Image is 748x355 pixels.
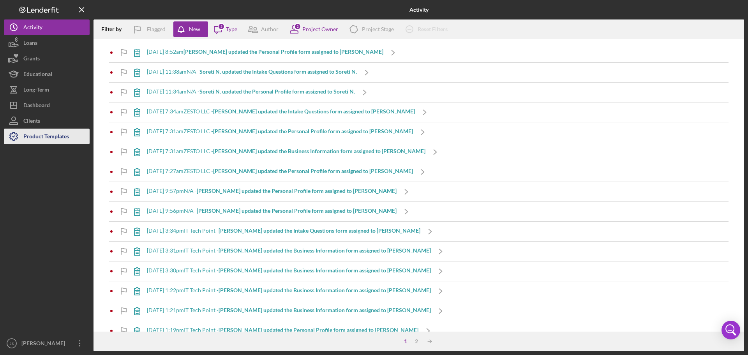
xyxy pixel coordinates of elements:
[147,327,418,333] div: [DATE] 1:19pm IT Tech Point -
[213,148,425,154] b: [PERSON_NAME] updated the Business Information form assigned to [PERSON_NAME]
[261,26,279,32] div: Author
[183,48,383,55] b: [PERSON_NAME] updated the Personal Profile form assigned to [PERSON_NAME]
[127,43,403,62] a: [DATE] 8:52am[PERSON_NAME] updated the Personal Profile form assigned to [PERSON_NAME]
[219,267,431,274] b: [PERSON_NAME] updated the Business Information form assigned to [PERSON_NAME]
[4,129,90,144] button: Product Templates
[219,227,420,234] b: [PERSON_NAME] updated the Intake Questions form assigned to [PERSON_NAME]
[147,267,431,274] div: [DATE] 3:30pm IT Tech Point -
[4,35,90,51] button: Loans
[418,21,448,37] div: Reset Filters
[23,82,49,99] div: Long-Term
[199,88,355,95] b: Soreti N. updated the Personal Profile form assigned to Soreti N.
[302,26,338,32] div: Project Owner
[127,83,374,102] a: [DATE] 11:34amN/A -Soreti N. updated the Personal Profile form assigned to Soreti N.
[147,188,397,194] div: [DATE] 9:57pm N/A -
[127,242,450,261] a: [DATE] 3:31pmIT Tech Point -[PERSON_NAME] updated the Business Information form assigned to [PERS...
[127,162,432,182] a: [DATE] 7:27amZESTO LLC -[PERSON_NAME] updated the Personal Profile form assigned to [PERSON_NAME]
[4,97,90,113] button: Dashboard
[127,321,438,341] a: [DATE] 1:19pmIT Tech Point -[PERSON_NAME] updated the Personal Profile form assigned to [PERSON_N...
[197,207,397,214] b: [PERSON_NAME] updated the Personal Profile form assigned to [PERSON_NAME]
[219,327,418,333] b: [PERSON_NAME] updated the Personal Profile form assigned to [PERSON_NAME]
[147,88,355,95] div: [DATE] 11:34am N/A -
[23,66,52,84] div: Educational
[127,222,440,241] a: [DATE] 3:34pmIT Tech Point -[PERSON_NAME] updated the Intake Questions form assigned to [PERSON_N...
[147,307,431,313] div: [DATE] 1:21pm IT Tech Point -
[127,21,173,37] button: Flagged
[147,49,383,55] div: [DATE] 8:52am
[147,148,425,154] div: [DATE] 7:31am ZESTO LLC -
[294,23,301,30] div: 2
[147,108,415,115] div: [DATE] 7:34am ZESTO LLC -
[722,321,740,339] div: Open Intercom Messenger
[147,287,431,293] div: [DATE] 1:22pm IT Tech Point -
[400,338,411,344] div: 1
[127,202,416,221] a: [DATE] 9:56pmN/A -[PERSON_NAME] updated the Personal Profile form assigned to [PERSON_NAME]
[4,336,90,351] button: JS[PERSON_NAME]
[147,228,420,234] div: [DATE] 3:34pm IT Tech Point -
[147,208,397,214] div: [DATE] 9:56pm N/A -
[127,102,434,122] a: [DATE] 7:34amZESTO LLC -[PERSON_NAME] updated the Intake Questions form assigned to [PERSON_NAME]
[147,247,431,254] div: [DATE] 3:31pm IT Tech Point -
[411,338,422,344] div: 2
[226,26,237,32] div: Type
[23,51,40,68] div: Grants
[409,7,429,13] b: Activity
[23,19,42,37] div: Activity
[127,182,416,201] a: [DATE] 9:57pmN/A -[PERSON_NAME] updated the Personal Profile form assigned to [PERSON_NAME]
[219,287,431,293] b: [PERSON_NAME] updated the Business Information form assigned to [PERSON_NAME]
[19,336,70,353] div: [PERSON_NAME]
[213,128,413,134] b: [PERSON_NAME] updated the Personal Profile form assigned to [PERSON_NAME]
[127,142,445,162] a: [DATE] 7:31amZESTO LLC -[PERSON_NAME] updated the Business Information form assigned to [PERSON_N...
[147,69,357,75] div: [DATE] 11:38am N/A -
[4,66,90,82] button: Educational
[9,341,14,346] text: JS
[127,122,432,142] a: [DATE] 7:31amZESTO LLC -[PERSON_NAME] updated the Personal Profile form assigned to [PERSON_NAME]
[219,247,431,254] b: [PERSON_NAME] updated the Business Information form assigned to [PERSON_NAME]
[197,187,397,194] b: [PERSON_NAME] updated the Personal Profile form assigned to [PERSON_NAME]
[400,21,455,37] button: Reset Filters
[4,82,90,97] button: Long-Term
[23,35,37,53] div: Loans
[147,21,166,37] div: Flagged
[23,113,40,131] div: Clients
[4,51,90,66] button: Grants
[199,68,357,75] b: Soreti N. updated the Intake Questions form assigned to Soreti N.
[127,261,450,281] a: [DATE] 3:30pmIT Tech Point -[PERSON_NAME] updated the Business Information form assigned to [PERS...
[189,21,200,37] div: New
[127,301,450,321] a: [DATE] 1:21pmIT Tech Point -[PERSON_NAME] updated the Business Information form assigned to [PERS...
[213,108,415,115] b: [PERSON_NAME] updated the Intake Questions form assigned to [PERSON_NAME]
[219,307,431,313] b: [PERSON_NAME] updated the Business Information form assigned to [PERSON_NAME]
[127,281,450,301] a: [DATE] 1:22pmIT Tech Point -[PERSON_NAME] updated the Business Information form assigned to [PERS...
[23,129,69,146] div: Product Templates
[362,26,394,32] div: Project Stage
[218,23,225,30] div: 3
[213,168,413,174] b: [PERSON_NAME] updated the Personal Profile form assigned to [PERSON_NAME]
[173,21,208,37] button: New
[147,168,413,174] div: [DATE] 7:27am ZESTO LLC -
[127,63,376,82] a: [DATE] 11:38amN/A -Soreti N. updated the Intake Questions form assigned to Soreti N.
[147,128,413,134] div: [DATE] 7:31am ZESTO LLC -
[23,97,50,115] div: Dashboard
[4,113,90,129] button: Clients
[4,19,90,35] button: Activity
[101,26,127,32] div: Filter by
